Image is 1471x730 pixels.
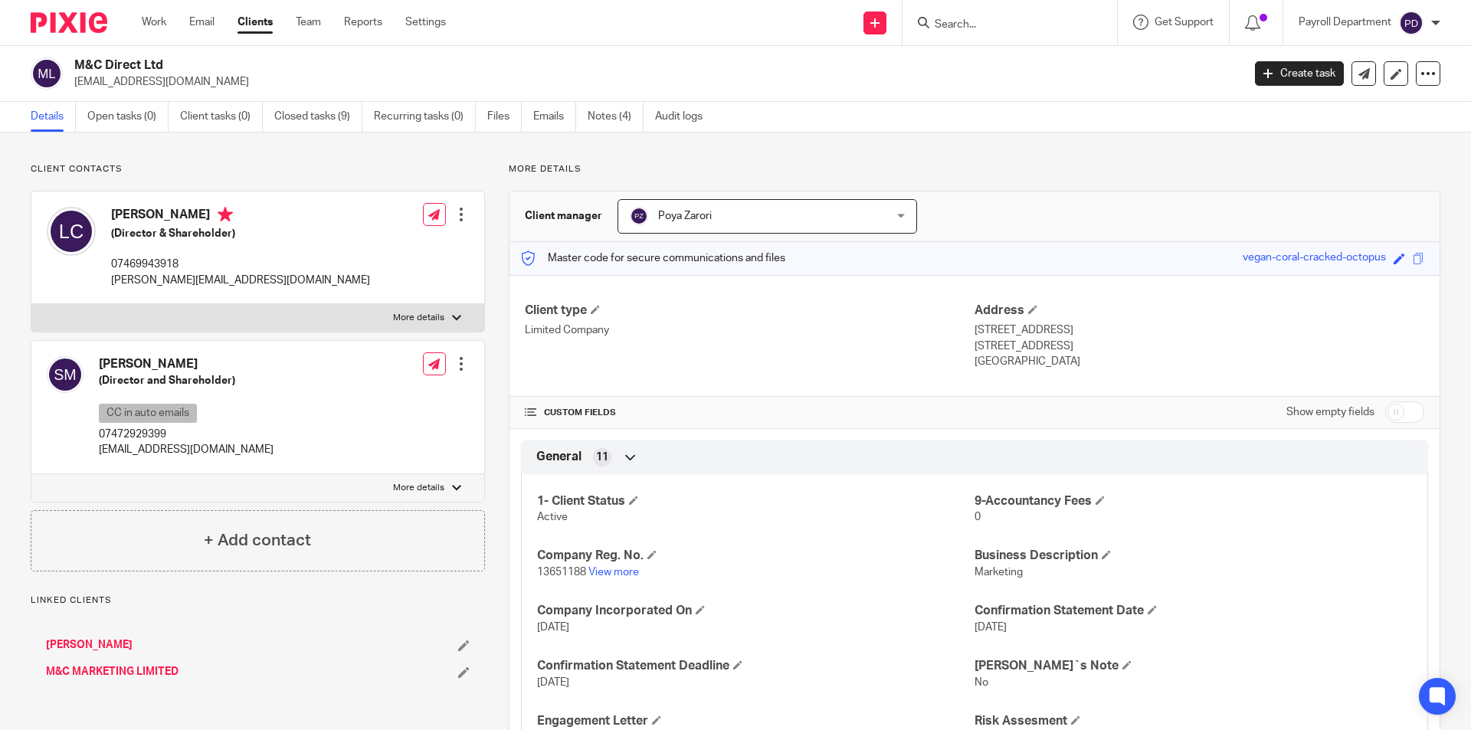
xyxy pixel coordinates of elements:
p: More details [509,163,1440,175]
a: Settings [405,15,446,30]
a: Open tasks (0) [87,102,169,132]
input: Search [933,18,1071,32]
div: vegan-coral-cracked-octopus [1243,250,1386,267]
p: [PERSON_NAME][EMAIL_ADDRESS][DOMAIN_NAME] [111,273,370,288]
h4: + Add contact [204,529,311,552]
span: 13651188 [537,567,586,578]
h4: Engagement Letter [537,713,975,729]
a: Emails [533,102,576,132]
h4: [PERSON_NAME]`s Note [975,658,1412,674]
label: Show empty fields [1286,404,1374,420]
h5: (Director and Shareholder) [99,373,274,388]
p: [EMAIL_ADDRESS][DOMAIN_NAME] [74,74,1232,90]
span: 11 [596,450,608,465]
p: [GEOGRAPHIC_DATA] [975,354,1424,369]
span: 0 [975,512,981,522]
span: General [536,449,582,465]
p: 07472929399 [99,427,274,442]
h4: Address [975,303,1424,319]
a: Files [487,102,522,132]
a: Clients [238,15,273,30]
p: CC in auto emails [99,404,197,423]
h4: Confirmation Statement Deadline [537,658,975,674]
h4: Company Incorporated On [537,603,975,619]
p: Master code for secure communications and files [521,250,785,266]
h4: Confirmation Statement Date [975,603,1412,619]
a: Recurring tasks (0) [374,102,476,132]
h4: Company Reg. No. [537,548,975,564]
span: Get Support [1155,17,1214,28]
h4: Risk Assesment [975,713,1412,729]
p: 07469943918 [111,257,370,272]
span: No [975,677,988,688]
p: Client contacts [31,163,485,175]
h4: [PERSON_NAME] [99,356,274,372]
a: Work [142,15,166,30]
p: Payroll Department [1299,15,1391,30]
span: Poya Zarori [658,211,712,221]
span: [DATE] [537,677,569,688]
p: [EMAIL_ADDRESS][DOMAIN_NAME] [99,442,274,457]
p: [STREET_ADDRESS] [975,322,1424,338]
a: [PERSON_NAME] [46,637,133,653]
img: Pixie [31,12,107,33]
p: More details [393,482,444,494]
img: svg%3E [47,207,96,256]
a: M&C MARKETING LIMITED [46,664,179,679]
a: Details [31,102,76,132]
span: Active [537,512,568,522]
img: svg%3E [1399,11,1423,35]
img: svg%3E [47,356,84,393]
h5: (Director & Shareholder) [111,226,370,241]
h4: 1- Client Status [537,493,975,509]
h4: 9-Accountancy Fees [975,493,1412,509]
a: Notes (4) [588,102,644,132]
p: [STREET_ADDRESS] [975,339,1424,354]
h4: Client type [525,303,975,319]
h4: Business Description [975,548,1412,564]
img: svg%3E [630,207,648,225]
p: Linked clients [31,594,485,607]
span: [DATE] [537,622,569,633]
a: Closed tasks (9) [274,102,362,132]
h4: [PERSON_NAME] [111,207,370,226]
h2: M&C Direct Ltd [74,57,1001,74]
a: Audit logs [655,102,714,132]
img: svg%3E [31,57,63,90]
h4: CUSTOM FIELDS [525,407,975,419]
a: Create task [1255,61,1344,86]
span: Marketing [975,567,1023,578]
p: Limited Company [525,322,975,338]
i: Primary [218,207,233,222]
h3: Client manager [525,208,602,224]
a: Client tasks (0) [180,102,263,132]
a: Email [189,15,215,30]
span: [DATE] [975,622,1007,633]
a: View more [588,567,639,578]
p: More details [393,312,444,324]
a: Team [296,15,321,30]
a: Reports [344,15,382,30]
